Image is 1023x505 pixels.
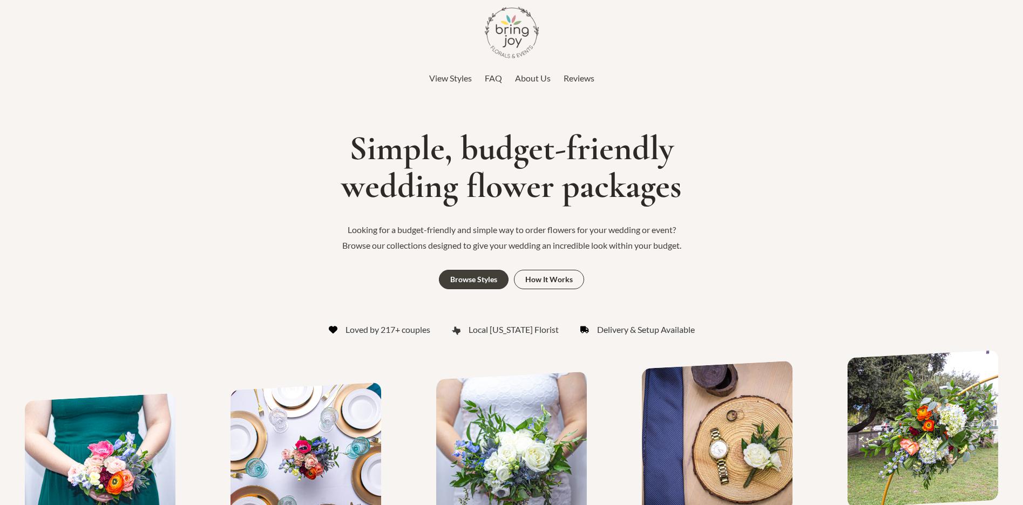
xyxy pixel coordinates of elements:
[564,73,594,83] span: Reviews
[429,70,472,86] a: View Styles
[334,222,690,254] p: Looking for a budget-friendly and simple way to order flowers for your wedding or event? Browse o...
[188,70,836,86] nav: Top Header Menu
[564,70,594,86] a: Reviews
[429,73,472,83] span: View Styles
[525,276,573,283] div: How It Works
[485,70,502,86] a: FAQ
[597,322,695,338] span: Delivery & Setup Available
[514,270,584,289] a: How It Works
[469,322,559,338] span: Local [US_STATE] Florist
[450,276,497,283] div: Browse Styles
[5,129,1018,206] h1: Simple, budget-friendly wedding flower packages
[345,322,430,338] span: Loved by 217+ couples
[515,73,551,83] span: About Us
[439,270,509,289] a: Browse Styles
[515,70,551,86] a: About Us
[485,73,502,83] span: FAQ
